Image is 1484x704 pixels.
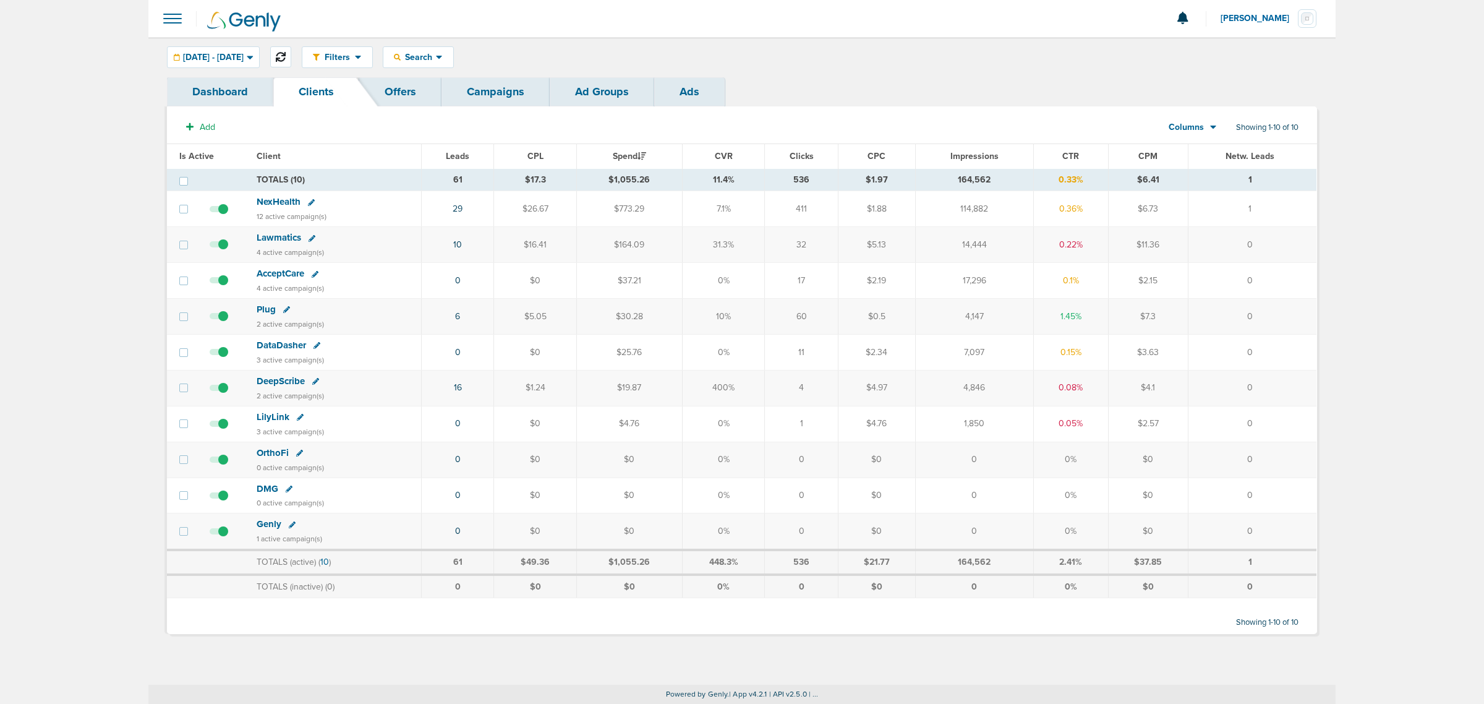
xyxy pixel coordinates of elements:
td: 0 [1188,478,1316,513]
td: $0 [838,513,915,550]
td: $1,055.26 [577,550,683,575]
td: $3.63 [1108,334,1188,370]
td: $49.36 [494,550,577,575]
span: AcceptCare [257,268,304,279]
td: 0.08% [1033,370,1108,406]
td: $25.76 [577,334,683,370]
td: $0 [494,478,577,513]
td: 164,562 [915,550,1033,575]
td: $0 [494,334,577,370]
td: 0.1% [1033,263,1108,299]
td: 0 [765,513,838,550]
td: 1 [1188,169,1316,191]
td: $30.28 [577,299,683,335]
td: 0.05% [1033,406,1108,442]
td: $37.21 [577,263,683,299]
span: Add [200,122,215,132]
a: 29 [453,204,463,214]
td: $0 [1108,442,1188,478]
span: Lawmatics [257,232,301,243]
small: 0 active campaign(s) [257,499,324,507]
td: 0.15% [1033,334,1108,370]
td: $26.67 [494,191,577,227]
td: 0 [1188,227,1316,263]
td: 0.22% [1033,227,1108,263]
td: TOTALS (inactive) (0) [249,575,422,598]
td: $773.29 [577,191,683,227]
td: 0 [422,575,494,598]
td: 10% [682,299,765,335]
a: 0 [455,490,461,500]
p: Powered by Genly. [148,690,1336,699]
small: 2 active campaign(s) [257,392,324,400]
td: $0 [577,575,683,598]
td: 61 [422,169,494,191]
td: $0 [838,442,915,478]
a: 16 [454,382,462,393]
td: 164,562 [915,169,1033,191]
td: $1.88 [838,191,915,227]
td: $11.36 [1108,227,1188,263]
td: $0 [494,575,577,598]
td: $21.77 [838,550,915,575]
span: CPC [868,151,885,161]
td: 32 [765,227,838,263]
td: 0% [682,406,765,442]
td: $0 [1108,478,1188,513]
span: LilyLink [257,411,289,423]
span: CVR [715,151,733,161]
td: $0 [494,263,577,299]
span: Search [401,52,436,62]
span: OrthoFi [257,447,289,458]
span: Is Active [179,151,214,161]
td: 11 [765,334,838,370]
td: 14,444 [915,227,1033,263]
td: $0 [494,442,577,478]
span: Filters [320,52,355,62]
td: $5.13 [838,227,915,263]
td: 400% [682,370,765,406]
td: $4.76 [838,406,915,442]
span: CTR [1062,151,1079,161]
td: $4.97 [838,370,915,406]
td: TOTALS (active) ( ) [249,550,422,575]
td: 0 [1188,406,1316,442]
td: 0% [682,263,765,299]
td: 4 [765,370,838,406]
span: Showing 1-10 of 10 [1236,122,1298,133]
a: 6 [455,311,460,322]
td: $4.76 [577,406,683,442]
td: 7,097 [915,334,1033,370]
span: | App v4.2.1 [729,690,767,698]
td: 0% [1033,513,1108,550]
button: Add [179,118,222,136]
small: 12 active campaign(s) [257,212,326,221]
td: 0% [1033,478,1108,513]
td: 0% [682,575,765,598]
td: 1.45% [1033,299,1108,335]
td: $17.3 [494,169,577,191]
small: 4 active campaign(s) [257,248,324,257]
td: TOTALS (10) [249,169,422,191]
td: $6.41 [1108,169,1188,191]
td: 1 [1188,550,1316,575]
span: Genly [257,518,281,530]
small: 4 active campaign(s) [257,284,324,293]
td: $7.3 [1108,299,1188,335]
span: CPM [1138,151,1158,161]
td: 4,846 [915,370,1033,406]
td: 114,882 [915,191,1033,227]
a: 0 [455,526,461,536]
td: $0 [1108,575,1188,598]
td: $1,055.26 [577,169,683,191]
td: 0 [915,442,1033,478]
td: $4.1 [1108,370,1188,406]
a: 0 [455,454,461,465]
td: $16.41 [494,227,577,263]
small: 1 active campaign(s) [257,534,322,543]
td: $0 [494,513,577,550]
td: 60 [765,299,838,335]
span: Impressions [950,151,999,161]
td: 4,147 [915,299,1033,335]
td: $5.05 [494,299,577,335]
